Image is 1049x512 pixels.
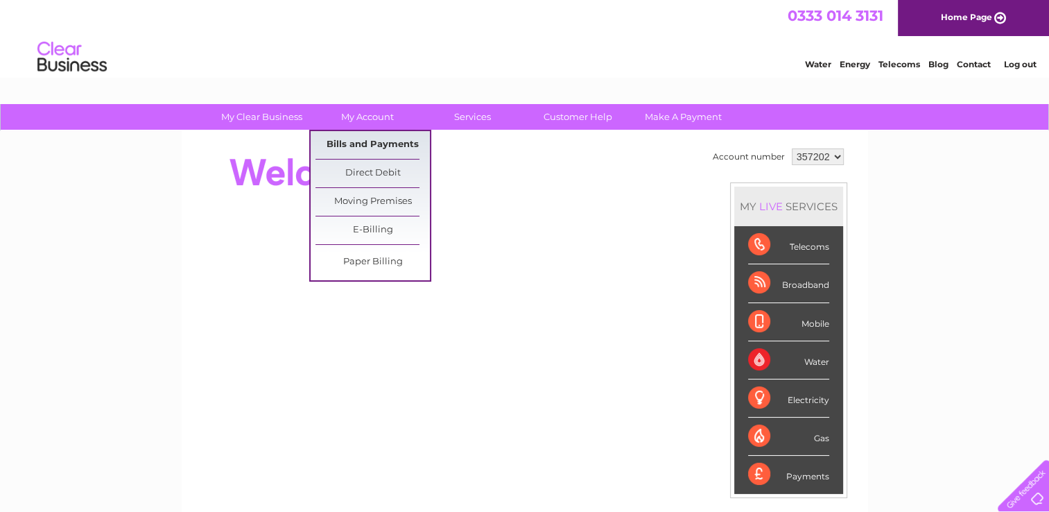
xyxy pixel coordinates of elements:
a: My Account [310,104,424,130]
a: Services [415,104,530,130]
div: Gas [748,418,829,456]
a: E-Billing [315,216,430,244]
div: Mobile [748,303,829,341]
div: LIVE [756,200,786,213]
div: MY SERVICES [734,187,843,226]
img: logo.png [37,36,107,78]
div: Payments [748,456,829,493]
a: My Clear Business [205,104,319,130]
a: Customer Help [521,104,635,130]
a: Water [805,59,831,69]
a: Make A Payment [626,104,740,130]
a: Log out [1003,59,1036,69]
td: Account number [709,145,788,169]
div: Electricity [748,379,829,418]
a: Blog [928,59,948,69]
a: 0333 014 3131 [788,7,883,24]
a: Moving Premises [315,188,430,216]
a: Contact [957,59,991,69]
div: Clear Business is a trading name of Verastar Limited (registered in [GEOGRAPHIC_DATA] No. 3667643... [198,8,853,67]
a: Telecoms [878,59,920,69]
a: Energy [840,59,870,69]
div: Broadband [748,264,829,302]
a: Direct Debit [315,160,430,187]
a: Bills and Payments [315,131,430,159]
a: Paper Billing [315,248,430,276]
div: Telecoms [748,226,829,264]
div: Water [748,341,829,379]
